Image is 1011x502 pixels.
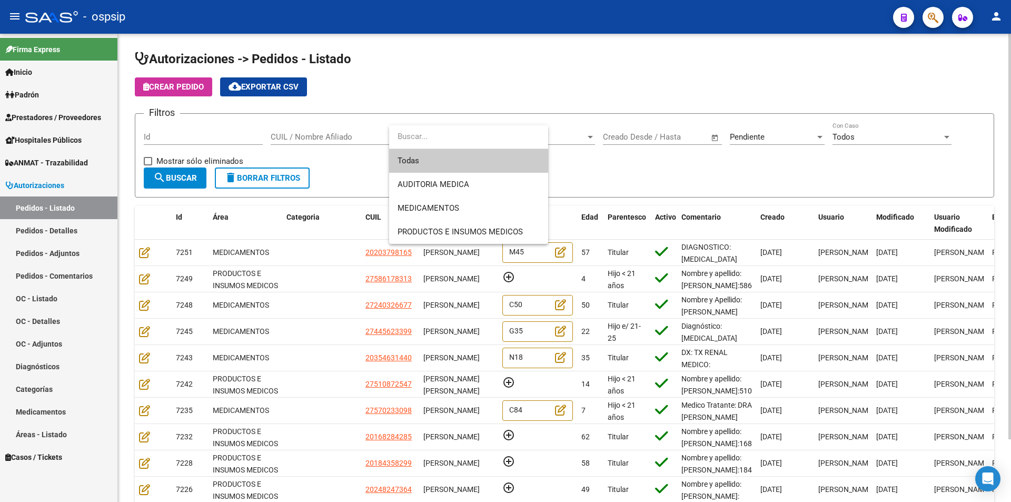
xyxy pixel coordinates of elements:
[975,466,1000,491] div: Open Intercom Messenger
[398,180,469,189] span: AUDITORIA MEDICA
[389,125,548,149] input: dropdown search
[398,227,523,237] span: PRODUCTOS E INSUMOS MEDICOS
[398,149,540,173] span: Todas
[398,203,459,213] span: MEDICAMENTOS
